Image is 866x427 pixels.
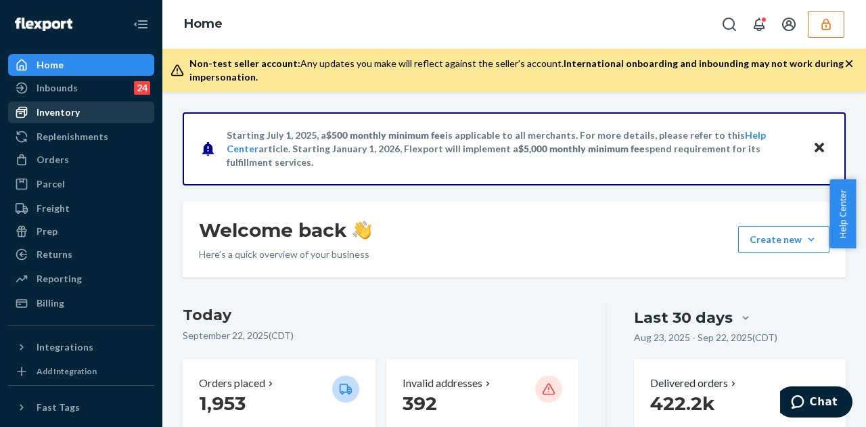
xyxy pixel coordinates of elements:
a: Inbounds24 [8,77,154,99]
div: Returns [37,248,72,261]
img: Flexport logo [15,18,72,31]
button: Open notifications [746,11,773,38]
a: Reporting [8,268,154,290]
a: Add Integration [8,363,154,380]
button: Integrations [8,336,154,358]
div: Replenishments [37,130,108,143]
p: Here’s a quick overview of your business [199,248,371,261]
div: Freight [37,202,70,215]
div: 24 [134,81,150,95]
div: Inbounds [37,81,78,95]
a: Freight [8,198,154,219]
div: Any updates you make will reflect against the seller's account. [189,57,844,84]
button: Help Center [829,179,856,248]
div: Reporting [37,272,82,286]
span: 392 [403,392,437,415]
div: Last 30 days [634,307,733,328]
iframe: Opens a widget where you can chat to one of our agents [780,386,852,420]
p: Orders placed [199,376,265,391]
div: Inventory [37,106,80,119]
a: Replenishments [8,126,154,148]
button: Open Search Box [716,11,743,38]
span: Non-test seller account: [189,58,300,69]
div: Add Integration [37,365,97,377]
a: Returns [8,244,154,265]
h3: Today [183,305,578,326]
div: Home [37,58,64,72]
a: Inventory [8,102,154,123]
button: Close [811,139,828,158]
p: Aug 23, 2025 - Sep 22, 2025 ( CDT ) [634,331,777,344]
p: September 22, 2025 ( CDT ) [183,329,578,342]
span: $500 monthly minimum fee [326,129,445,141]
div: Parcel [37,177,65,191]
h1: Welcome back [199,218,371,242]
a: Billing [8,292,154,314]
a: Home [8,54,154,76]
p: Invalid addresses [403,376,482,391]
button: Open account menu [775,11,802,38]
div: Fast Tags [37,401,80,414]
button: Fast Tags [8,397,154,418]
span: 422.2k [650,392,715,415]
a: Orders [8,149,154,171]
span: $5,000 monthly minimum fee [518,143,645,154]
a: Parcel [8,173,154,195]
div: Billing [37,296,64,310]
p: Starting July 1, 2025, a is applicable to all merchants. For more details, please refer to this a... [227,129,800,169]
div: Prep [37,225,58,238]
a: Home [184,16,223,31]
img: hand-wave emoji [352,221,371,240]
a: Prep [8,221,154,242]
span: 1,953 [199,392,246,415]
button: Close Navigation [127,11,154,38]
div: Integrations [37,340,93,354]
ol: breadcrumbs [173,5,233,44]
div: Orders [37,153,69,166]
button: Create new [738,226,829,253]
button: Delivered orders [650,376,739,391]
